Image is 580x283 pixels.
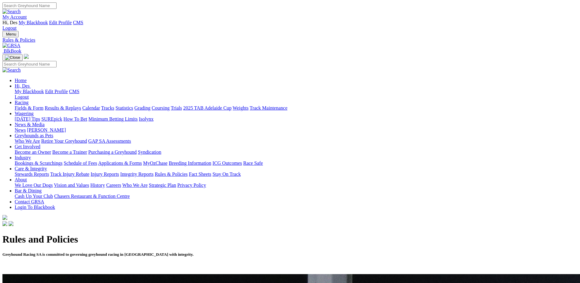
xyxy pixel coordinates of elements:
[2,252,578,257] h5: Greyhound Racing SA is committed to governing greyhound racing in [GEOGRAPHIC_DATA] with integrity.
[91,172,119,177] a: Injury Reports
[49,20,72,25] a: Edit Profile
[243,160,263,166] a: Race Safe
[6,32,16,36] span: Menu
[64,116,87,122] a: How To Bet
[135,105,150,111] a: Grading
[139,116,153,122] a: Isolynx
[69,89,79,94] a: CMS
[15,194,53,199] a: Cash Up Your Club
[45,89,68,94] a: Edit Profile
[2,25,17,31] a: Logout
[15,133,53,138] a: Greyhounds as Pets
[15,149,51,155] a: Become an Owner
[116,105,133,111] a: Statistics
[15,194,578,199] div: Bar & Dining
[64,160,97,166] a: Schedule of Fees
[88,149,137,155] a: Purchasing a Greyhound
[15,177,27,182] a: About
[15,116,578,122] div: Wagering
[54,183,89,188] a: Vision and Values
[4,48,21,54] span: BlkBook
[106,183,121,188] a: Careers
[9,221,13,226] img: twitter.svg
[15,127,26,133] a: News
[120,172,153,177] a: Integrity Reports
[41,116,62,122] a: SUREpick
[171,105,182,111] a: Trials
[2,61,57,67] input: Search
[15,149,578,155] div: Get Involved
[2,67,21,73] img: Search
[2,14,27,20] a: My Account
[15,89,44,94] a: My Blackbook
[98,160,142,166] a: Applications & Forms
[82,105,100,111] a: Calendar
[15,100,28,105] a: Racing
[2,234,578,245] h1: Rules and Policies
[45,105,81,111] a: Results & Replays
[15,183,53,188] a: We Love Our Dogs
[2,48,21,54] a: BlkBook
[15,105,578,111] div: Racing
[5,55,20,60] img: Close
[15,205,55,210] a: Login To Blackbook
[15,188,42,193] a: Bar & Dining
[24,54,29,59] img: logo-grsa-white.png
[152,105,170,111] a: Coursing
[2,20,578,31] div: My Account
[250,105,287,111] a: Track Maintenance
[15,122,45,127] a: News & Media
[2,221,7,226] img: facebook.svg
[2,2,57,9] input: Search
[15,166,47,171] a: Care & Integrity
[138,149,161,155] a: Syndication
[15,172,49,177] a: Stewards Reports
[2,20,17,25] span: Hi, Des
[50,172,89,177] a: Track Injury Rebate
[2,215,7,220] img: logo-grsa-white.png
[149,183,176,188] a: Strategic Plan
[212,172,241,177] a: Stay On Track
[212,160,242,166] a: ICG Outcomes
[2,37,578,43] a: Rules & Policies
[15,144,40,149] a: Get Involved
[122,183,148,188] a: Who We Are
[169,160,211,166] a: Breeding Information
[2,9,21,14] img: Search
[15,199,44,204] a: Contact GRSA
[101,105,114,111] a: Tracks
[15,116,40,122] a: [DATE] Tips
[54,194,130,199] a: Chasers Restaurant & Function Centre
[15,127,578,133] div: News & Media
[155,172,188,177] a: Rules & Policies
[88,116,138,122] a: Minimum Betting Limits
[177,183,206,188] a: Privacy Policy
[2,54,23,61] button: Toggle navigation
[90,183,105,188] a: History
[15,160,578,166] div: Industry
[15,160,62,166] a: Bookings & Scratchings
[15,105,43,111] a: Fields & Form
[52,149,87,155] a: Become a Trainer
[15,138,40,144] a: Who We Are
[2,43,20,48] img: GRSA
[27,127,66,133] a: [PERSON_NAME]
[15,138,578,144] div: Greyhounds as Pets
[73,20,83,25] a: CMS
[15,155,31,160] a: Industry
[2,31,19,37] button: Toggle navigation
[15,94,29,100] a: Logout
[143,160,168,166] a: MyOzChase
[189,172,211,177] a: Fact Sheets
[15,89,578,100] div: Hi, Des
[15,83,31,89] a: Hi, Des
[233,105,249,111] a: Weights
[183,105,231,111] a: 2025 TAB Adelaide Cup
[15,183,578,188] div: About
[41,138,87,144] a: Retire Your Greyhound
[15,172,578,177] div: Care & Integrity
[19,20,48,25] a: My Blackbook
[88,138,131,144] a: GAP SA Assessments
[15,111,34,116] a: Wagering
